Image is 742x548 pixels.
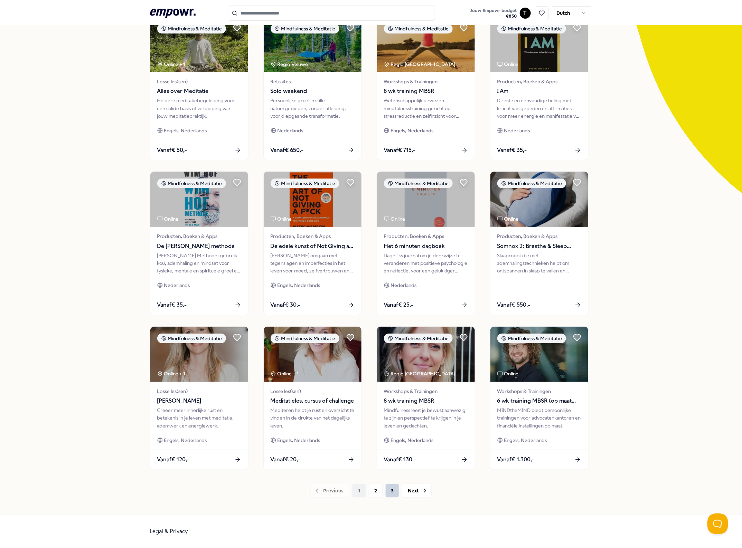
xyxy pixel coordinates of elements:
span: Engels, Nederlands [278,281,320,289]
iframe: Help Scout Beacon - Open [707,513,728,534]
img: package image [490,327,588,382]
span: 8 wk training MBSR [384,87,468,96]
img: package image [150,327,248,382]
a: package imageMindfulness & MeditatieOnlineProducten, Boeken & AppsDe edele kunst of Not Giving a ... [263,171,362,315]
div: [PERSON_NAME] omgaan met tegenslagen en imperfecties in het leven voor moed, zelfvertrouwen en ee... [271,252,355,275]
a: Legal & Privacy [150,528,188,535]
span: De [PERSON_NAME] methode [157,242,241,251]
span: Workshops & Trainingen [384,78,468,85]
span: Vanaf € 650,- [271,146,304,155]
div: Online [157,215,179,223]
a: package imageMindfulness & MeditatieOnline + 1Losse les(sen)Meditatieles, cursus of challengeMedi... [263,326,362,470]
span: Vanaf € 1.300,- [497,455,535,464]
span: Engels, Nederlands [504,436,547,444]
div: Mindfulness & Meditatie [497,334,566,343]
span: 6 wk training MBSR (op maat gemaakt) [497,396,581,405]
div: Regio [GEOGRAPHIC_DATA] [384,370,457,377]
a: package imageMindfulness & MeditatieOnlineWorkshops & Trainingen6 wk training MBSR (op maat gemaa... [490,326,589,470]
div: Online + 1 [157,60,186,68]
span: Nederlands [278,127,303,134]
span: Meditatieles, cursus of challenge [271,396,355,405]
div: Mindfulness & Meditatie [497,179,566,188]
div: Regio Veluwe [271,60,309,68]
span: Engels, Nederlands [164,127,207,134]
div: Online [271,215,292,223]
img: package image [490,172,588,227]
span: Alles over Meditatie [157,87,241,96]
div: Regio [GEOGRAPHIC_DATA] [384,60,457,68]
div: Persoonlijke groei in stille natuurgebieden, zonder afleiding, voor diepgaande transformatie. [271,97,355,120]
a: package imageMindfulness & MeditatieOnlineProducten, Boeken & AppsDe [PERSON_NAME] methode[PERSON... [150,171,248,315]
img: package image [150,172,248,227]
img: package image [264,17,361,72]
div: Online + 1 [271,370,299,377]
span: Engels, Nederlands [391,436,434,444]
div: Mindfulness & Meditatie [384,179,453,188]
span: Producten, Boeken & Apps [497,232,581,240]
button: Next [402,484,432,498]
div: Dagelijks journal om je denkwijze te veranderen met positieve psychologie en reflectie, voor een ... [384,252,468,275]
div: Mindfulness & Meditatie [271,179,339,188]
button: T [520,8,531,19]
span: Engels, Nederlands [278,436,320,444]
div: Mindfulness & Meditatie [271,334,339,343]
span: Engels, Nederlands [164,436,207,444]
span: Vanaf € 30,- [271,300,301,309]
img: package image [264,327,361,382]
div: MINDtheMIND biedt persoonlijke trainingen voor advocatenkantoren en financiële instellingen op maat. [497,406,581,430]
div: Mindfulness & Meditatie [384,334,453,343]
span: Losse les(sen) [271,387,355,395]
span: Workshops & Trainingen [497,387,581,395]
span: Losse les(sen) [157,387,241,395]
span: Losse les(sen) [157,78,241,85]
a: Jouw Empowr budget€830 [468,6,520,20]
a: package imageMindfulness & MeditatieOnline + 1Losse les(sen)[PERSON_NAME]Creëer meer innerlijke r... [150,326,248,470]
a: package imageMindfulness & MeditatieRegio [GEOGRAPHIC_DATA] Workshops & Trainingen8 wk training M... [377,17,475,160]
button: 2 [369,484,383,498]
a: package imageMindfulness & MeditatieOnlineProducten, Boeken & AppsSomnox 2: Breathe & Sleep Robot... [490,171,589,315]
span: Jouw Empowr budget [470,8,517,13]
div: Heldere meditatiebegeleiding voor een solide basis of verdieping van jouw meditatiepraktijk. [157,97,241,120]
span: [PERSON_NAME] [157,396,241,405]
span: Somnox 2: Breathe & Sleep Robot [497,242,581,251]
span: Workshops & Trainingen [384,387,468,395]
img: package image [377,327,475,382]
a: package imageMindfulness & MeditatieRegio Veluwe RetraitesSolo weekendPersoonlijke groei in still... [263,17,362,160]
div: Mindfulness & Meditatie [384,24,453,33]
span: Solo weekend [271,87,355,96]
span: Vanaf € 35,- [157,300,187,309]
div: Mindfulness & Meditatie [157,334,226,343]
span: Het 6 minuten dagboek [384,242,468,251]
span: Producten, Boeken & Apps [157,232,241,240]
span: € 830 [470,13,517,19]
div: Mindfulness & Meditatie [157,179,226,188]
span: Vanaf € 715,- [384,146,416,155]
div: Mindfulness & Meditatie [497,24,566,33]
div: Online [497,60,519,68]
span: Producten, Boeken & Apps [384,232,468,240]
a: package imageMindfulness & MeditatieOnline + 1Losse les(sen)Alles over MeditatieHeldere meditatie... [150,17,248,160]
span: Engels, Nederlands [391,127,434,134]
span: Vanaf € 20,- [271,455,301,464]
div: Mediteren helpt je rust en overzicht te vinden in de drukte van het dagelijks leven. [271,406,355,430]
div: Mindfulness & Meditatie [271,24,339,33]
div: Online + 1 [157,370,186,377]
span: 8 wk training MBSR [384,396,468,405]
img: package image [150,17,248,72]
a: package imageMindfulness & MeditatieRegio [GEOGRAPHIC_DATA] Workshops & Trainingen8 wk training M... [377,326,475,470]
span: Vanaf € 50,- [157,146,187,155]
span: Vanaf € 25,- [384,300,414,309]
input: Search for products, categories or subcategories [228,6,435,21]
img: package image [377,17,475,72]
a: package imageMindfulness & MeditatieOnlineProducten, Boeken & AppsHet 6 minuten dagboekDagelijks ... [377,171,475,315]
div: Slaaprobot die met ademhalingstechnieken helpt om ontspannen in slaap te vallen en verfrist wakke... [497,252,581,275]
span: Vanaf € 130,- [384,455,416,464]
img: package image [377,172,475,227]
span: Producten, Boeken & Apps [497,78,581,85]
img: package image [264,172,361,227]
div: Mindfulness leert je bewust aanwezig te zijn en perspectief te krijgen in je leven en gedachten. [384,406,468,430]
span: Producten, Boeken & Apps [271,232,355,240]
span: Vanaf € 550,- [497,300,530,309]
div: Online [497,370,519,377]
button: Jouw Empowr budget€830 [469,7,518,20]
